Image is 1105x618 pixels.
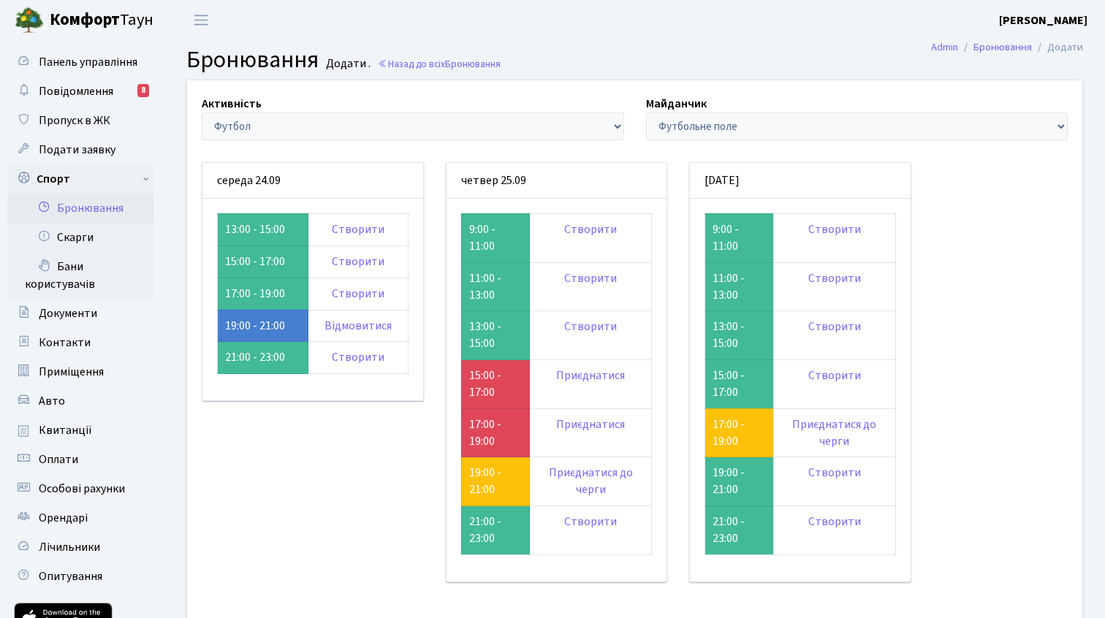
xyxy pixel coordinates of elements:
span: Квитанції [39,422,92,438]
a: Назад до всіхБронювання [378,57,501,71]
a: Документи [7,299,153,328]
a: Створити [332,253,384,270]
div: четвер 25.09 [447,163,667,199]
b: Комфорт [50,8,120,31]
a: Бронювання [7,194,153,223]
a: Приміщення [7,357,153,386]
label: Майданчик [646,95,707,112]
nav: breadcrumb [909,32,1105,63]
span: Таун [50,8,153,33]
a: Приєднатися до черги [792,416,876,449]
a: Створити [564,318,617,335]
img: logo.png [15,6,44,35]
div: 8 [137,84,149,97]
td: 11:00 - 13:00 [705,262,774,311]
a: 19:00 - 21:00 [225,318,285,334]
a: Створити [808,318,861,335]
a: Повідомлення8 [7,77,153,106]
a: Створити [332,221,384,237]
div: середа 24.09 [202,163,423,199]
a: Орендарі [7,503,153,533]
a: Спорт [7,164,153,194]
a: Створити [564,514,617,530]
a: 17:00 - 19:00 [713,416,745,449]
a: Пропуск в ЖК [7,106,153,135]
td: 13:00 - 15:00 [705,311,774,360]
span: Документи [39,305,97,321]
a: Подати заявку [7,135,153,164]
a: 17:00 - 19:00 [469,416,501,449]
li: Додати [1032,39,1083,56]
span: Оплати [39,451,78,468]
span: Орендарі [39,510,88,526]
td: 15:00 - 17:00 [705,360,774,409]
td: 13:00 - 15:00 [218,213,308,245]
a: Авто [7,386,153,416]
td: 13:00 - 15:00 [461,311,530,360]
a: Контакти [7,328,153,357]
td: 21:00 - 23:00 [218,342,308,374]
td: 9:00 - 11:00 [705,213,774,262]
a: Приєднатися до черги [549,465,633,497]
span: Подати заявку [39,142,115,158]
a: Створити [808,270,861,286]
b: [PERSON_NAME] [999,12,1087,28]
a: Створити [564,270,617,286]
a: Скарги [7,223,153,252]
a: Панель управління [7,47,153,77]
a: Лічильники [7,533,153,562]
a: Особові рахунки [7,474,153,503]
a: Приєднатися [556,367,625,384]
label: Активність [202,95,262,112]
span: Лічильники [39,539,100,555]
a: Створити [808,465,861,481]
button: Переключити навігацію [183,8,219,32]
a: Створити [332,286,384,302]
span: Опитування [39,568,102,584]
a: 19:00 - 21:00 [469,465,501,497]
span: Контакти [39,335,91,351]
span: Бронювання [186,43,319,77]
a: Бани користувачів [7,252,153,299]
a: Створити [808,514,861,530]
span: Пропуск в ЖК [39,112,110,129]
span: Бронювання [445,57,501,71]
span: Приміщення [39,364,104,380]
td: 9:00 - 11:00 [461,213,530,262]
a: Створити [332,349,384,365]
a: Приєднатися [556,416,625,432]
small: Додати . [323,57,371,71]
a: Оплати [7,445,153,474]
a: Створити [808,367,861,384]
td: 17:00 - 19:00 [218,278,308,310]
span: Особові рахунки [39,481,125,497]
a: Квитанції [7,416,153,445]
a: 15:00 - 17:00 [469,367,501,400]
span: Панель управління [39,54,137,70]
a: Відмовитися [324,318,392,334]
a: Бронювання [973,39,1032,55]
a: Створити [808,221,861,237]
td: 21:00 - 23:00 [461,506,530,555]
td: 11:00 - 13:00 [461,262,530,311]
div: [DATE] [690,163,911,199]
span: Повідомлення [39,83,113,99]
a: Admin [931,39,958,55]
span: Авто [39,393,65,409]
td: 15:00 - 17:00 [218,245,308,278]
td: 19:00 - 21:00 [705,457,774,506]
a: [PERSON_NAME] [999,12,1087,29]
a: Створити [564,221,617,237]
td: 21:00 - 23:00 [705,506,774,555]
a: Опитування [7,562,153,591]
